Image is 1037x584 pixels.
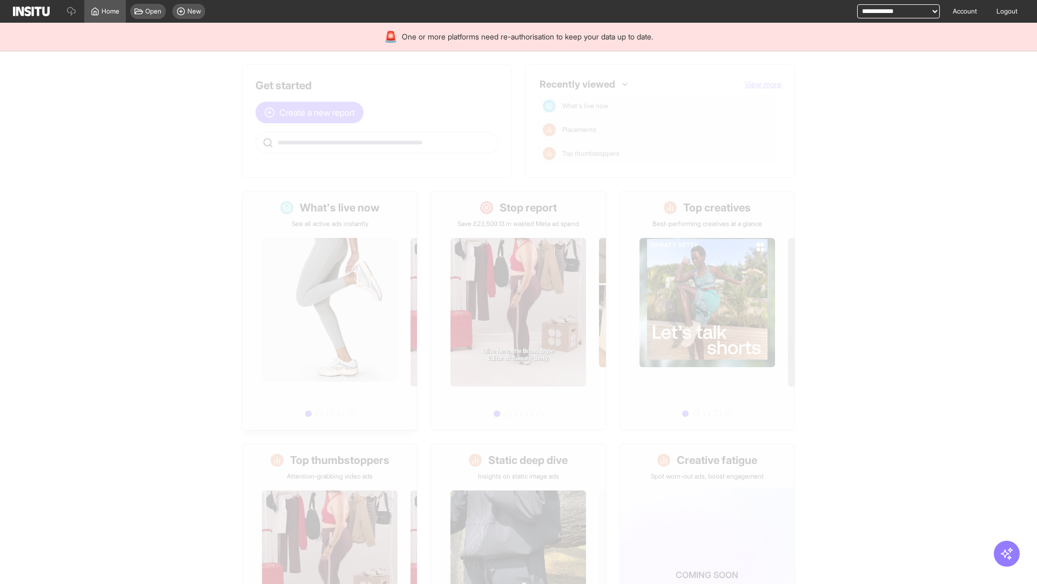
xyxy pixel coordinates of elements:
span: Home [102,7,119,16]
span: One or more platforms need re-authorisation to keep your data up to date. [402,31,653,42]
span: New [187,7,201,16]
img: Logo [13,6,50,16]
div: 🚨 [384,29,398,44]
span: Open [145,7,161,16]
